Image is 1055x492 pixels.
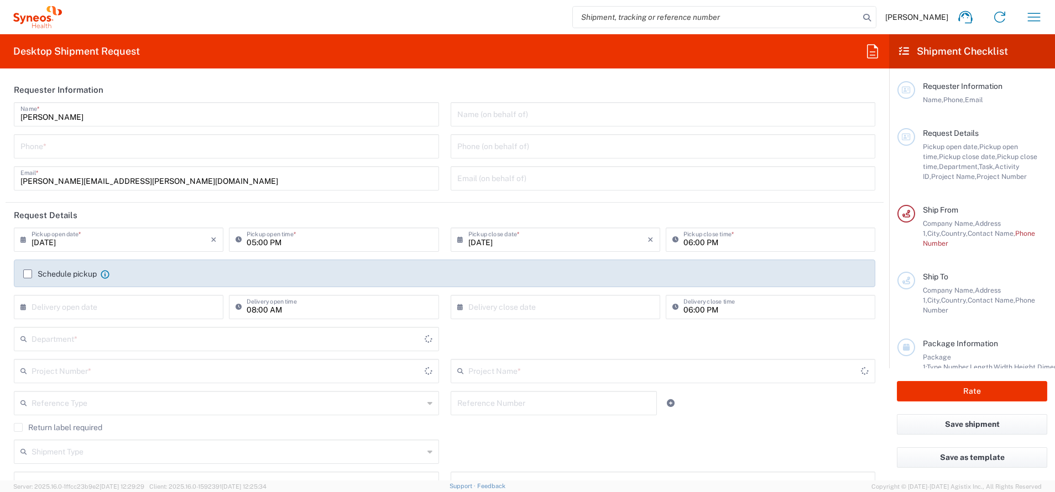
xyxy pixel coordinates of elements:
[14,423,102,432] label: Return label required
[13,45,140,58] h2: Desktop Shipment Request
[979,162,995,171] span: Task,
[923,205,958,214] span: Ship From
[941,229,968,237] span: Country,
[14,84,103,96] h2: Requester Information
[897,414,1047,435] button: Save shipment
[923,82,1002,91] span: Requester Information
[897,381,1047,401] button: Rate
[923,339,998,348] span: Package Information
[450,483,477,489] a: Support
[923,142,979,151] span: Pickup open date,
[939,152,997,161] span: Pickup close date,
[23,269,97,278] label: Schedule pickup
[927,229,941,237] span: City,
[647,231,654,248] i: ×
[943,96,965,104] span: Phone,
[885,12,948,22] span: [PERSON_NAME]
[211,231,217,248] i: ×
[923,219,975,228] span: Company Name,
[14,210,77,221] h2: Request Details
[976,172,1027,181] span: Project Number
[477,483,505,489] a: Feedback
[931,172,976,181] span: Project Name,
[968,296,1015,304] span: Contact Name,
[222,483,267,490] span: [DATE] 12:25:34
[965,96,983,104] span: Email
[13,483,144,490] span: Server: 2025.16.0-1ffcc23b9e2
[943,363,970,371] span: Number,
[941,296,968,304] span: Country,
[923,129,979,137] span: Request Details
[923,353,951,371] span: Package 1:
[923,96,943,104] span: Name,
[923,286,975,294] span: Company Name,
[149,483,267,490] span: Client: 2025.16.0-1592391
[970,363,994,371] span: Length,
[1014,363,1037,371] span: Height,
[573,7,859,28] input: Shipment, tracking or reference number
[897,447,1047,468] button: Save as template
[663,395,678,411] a: Add Reference
[994,363,1014,371] span: Width,
[871,482,1042,491] span: Copyright © [DATE]-[DATE] Agistix Inc., All Rights Reserved
[939,162,979,171] span: Department,
[968,229,1015,237] span: Contact Name,
[100,483,144,490] span: [DATE] 12:29:29
[923,272,948,281] span: Ship To
[927,296,941,304] span: City,
[899,45,1008,58] h2: Shipment Checklist
[927,363,943,371] span: Type,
